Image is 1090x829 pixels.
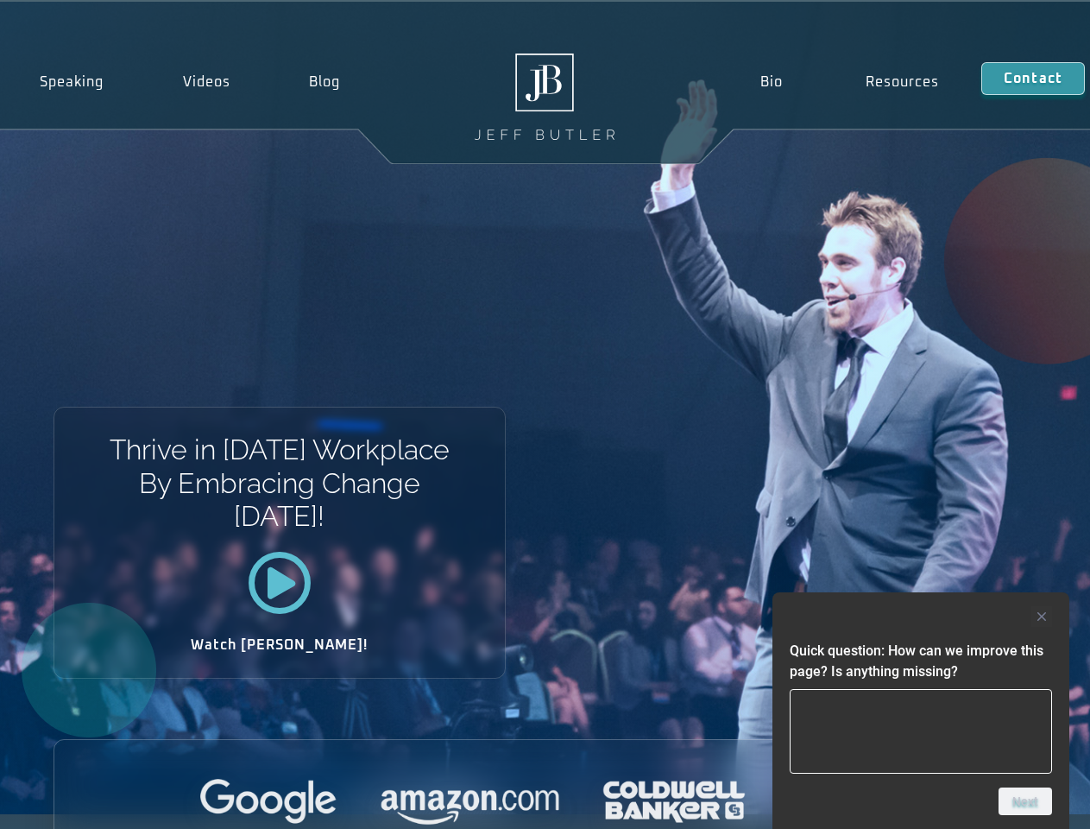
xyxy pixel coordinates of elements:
[790,641,1052,682] h2: Quick question: How can we improve this page? Is anything missing?
[790,689,1052,774] textarea: Quick question: How can we improve this page? Is anything missing?
[108,433,450,533] h1: Thrive in [DATE] Workplace By Embracing Change [DATE]!
[824,62,981,102] a: Resources
[1031,606,1052,627] button: Hide survey
[718,62,824,102] a: Bio
[1004,72,1062,85] span: Contact
[981,62,1085,95] a: Contact
[143,62,270,102] a: Videos
[269,62,380,102] a: Blog
[115,638,444,652] h2: Watch [PERSON_NAME]!
[999,788,1052,815] button: Next question
[718,62,980,102] nav: Menu
[790,606,1052,815] div: Quick question: How can we improve this page? Is anything missing?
